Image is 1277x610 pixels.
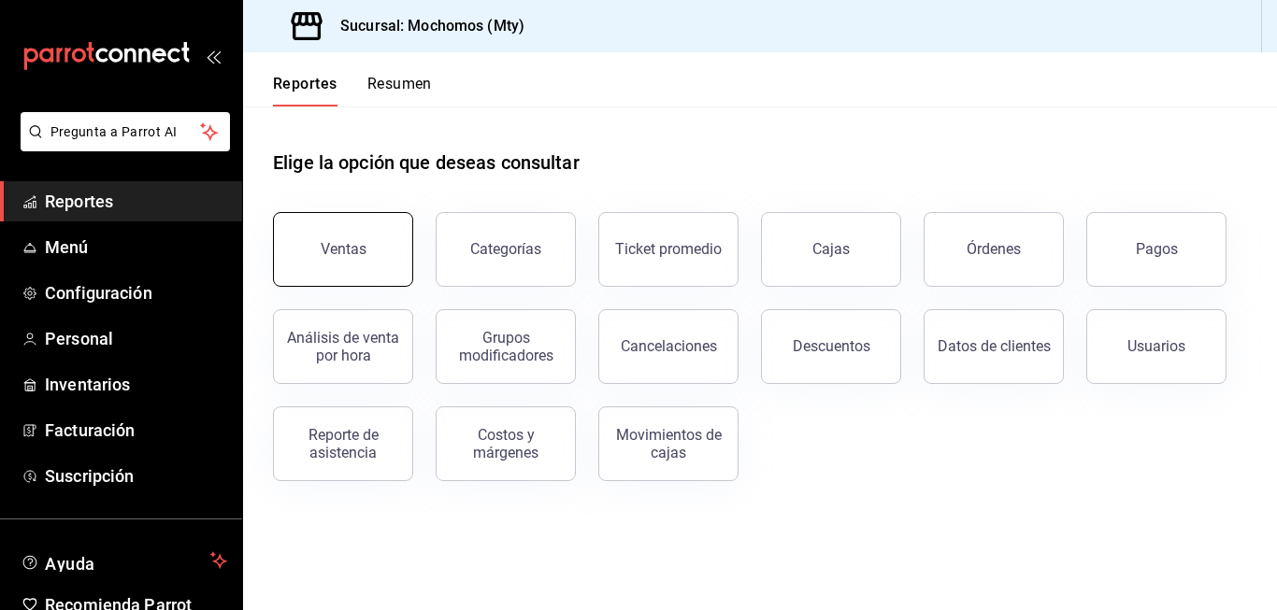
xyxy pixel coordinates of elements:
button: Movimientos de cajas [598,406,739,481]
button: open_drawer_menu [206,49,221,64]
button: Datos de clientes [924,309,1064,384]
button: Pregunta a Parrot AI [21,112,230,151]
button: Reporte de asistencia [273,406,413,481]
button: Reportes [273,75,337,106]
span: Inventarios [45,372,227,397]
span: Ayuda [45,549,203,572]
div: Categorías [470,240,541,258]
div: Datos de clientes [938,337,1051,355]
span: Pregunta a Parrot AI [50,122,201,142]
button: Ticket promedio [598,212,739,287]
button: Órdenes [924,212,1064,287]
span: Facturación [45,418,227,443]
div: navigation tabs [273,75,432,106]
h3: Sucursal: Mochomos (Mty) [325,15,524,37]
button: Resumen [367,75,432,106]
div: Ventas [321,240,366,258]
button: Cancelaciones [598,309,739,384]
div: Análisis de venta por hora [285,329,401,364]
span: Configuración [45,280,227,305]
div: Pagos [1136,240,1178,258]
div: Cajas [812,240,850,258]
span: Suscripción [45,463,227,489]
button: Usuarios [1086,309,1227,384]
button: Cajas [761,212,901,287]
button: Categorías [436,212,576,287]
div: Usuarios [1127,337,1185,355]
div: Costos y márgenes [448,426,564,461]
span: Personal [45,326,227,351]
span: Reportes [45,189,227,214]
div: Reporte de asistencia [285,426,401,461]
button: Pagos [1086,212,1227,287]
div: Cancelaciones [621,337,717,355]
button: Descuentos [761,309,901,384]
span: Menú [45,234,227,260]
div: Descuentos [793,337,870,355]
div: Grupos modificadores [448,329,564,364]
div: Movimientos de cajas [610,426,726,461]
button: Análisis de venta por hora [273,309,413,384]
div: Órdenes [967,240,1021,258]
a: Pregunta a Parrot AI [13,135,230,155]
button: Costos y márgenes [436,406,576,481]
h1: Elige la opción que deseas consultar [273,149,580,177]
button: Grupos modificadores [436,309,576,384]
div: Ticket promedio [615,240,722,258]
button: Ventas [273,212,413,287]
